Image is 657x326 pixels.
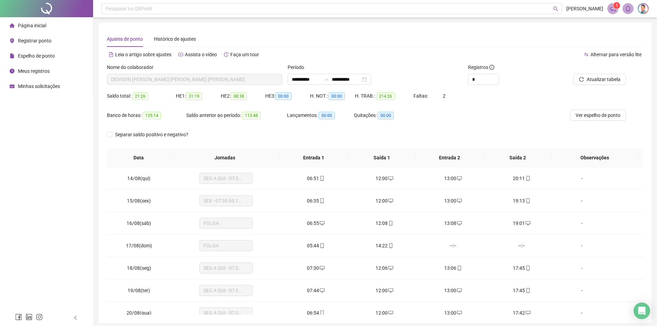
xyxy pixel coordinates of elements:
span: SEX - 07:30 ÀS 16:30 [203,196,249,206]
div: 12:00 [356,309,413,317]
label: Período [288,63,309,71]
img: 34089 [638,3,648,14]
button: Atualizar tabela [574,74,626,85]
div: 13:00 [424,309,482,317]
span: Espelho de ponto [18,53,55,59]
span: Observações [557,154,633,161]
div: 06:54 [287,309,345,317]
span: mobile [525,176,530,181]
span: 113:48 [242,112,261,119]
sup: 1 [613,2,620,9]
div: 06:51 [287,175,345,182]
div: 12:06 [356,264,413,272]
span: 15/08(sex) [127,198,151,204]
span: mobile [319,176,325,181]
span: desktop [525,310,530,315]
span: file [10,53,14,58]
span: FOLGA [203,218,249,228]
span: 20/08(qua) [127,310,151,316]
span: to [323,77,329,82]
span: Minhas solicitações [18,83,60,89]
div: 12:00 [356,287,413,294]
span: 00:00 [319,112,335,119]
span: file-text [109,52,113,57]
span: Registros [468,63,494,71]
span: 08:38 [231,92,247,100]
span: Meus registros [18,68,50,74]
span: 1 [616,3,618,8]
div: 06:35 [287,197,345,205]
div: 12:00 [356,175,413,182]
span: home [10,23,14,28]
span: notification [610,6,616,12]
div: H. NOT.: [310,92,355,100]
div: 07:44 [287,287,345,294]
div: 13:00 [424,287,482,294]
div: 12:08 [356,219,413,227]
span: SEG A QUI - 07:30 ÀS 17:30 [203,263,249,273]
div: 06:55 [287,219,345,227]
span: FOLGA [203,240,249,251]
th: Saída 2 [484,148,551,167]
span: desktop [388,176,393,181]
div: 19:01 [493,219,550,227]
span: linkedin [26,314,32,320]
span: mobile [525,198,530,203]
span: reload [579,77,584,82]
div: 17:45 [493,287,550,294]
div: --:-- [493,242,550,249]
div: Lançamentos: [287,111,354,119]
span: history [224,52,229,57]
span: desktop [319,288,325,293]
div: 13:00 [424,197,482,205]
span: DEIVSON ARAUJO DE OLIVEIRA GUIMARÃES [111,74,278,85]
div: --:-- [424,242,482,249]
span: mobile [388,221,393,226]
div: 07:30 [287,264,345,272]
span: 00:00 [275,92,291,100]
span: 00:00 [378,112,394,119]
button: Ver espelho de ponto [570,110,626,121]
span: instagram [36,314,43,320]
span: 14/08(qui) [127,176,150,181]
span: environment [10,38,14,43]
div: 20:11 [493,175,550,182]
span: desktop [319,221,325,226]
span: mobile [456,266,462,270]
span: Faltas: [414,93,429,99]
span: desktop [456,221,462,226]
span: SEG A QUI - 07:30 ÀS 17:30 [203,308,249,318]
span: Leia o artigo sobre ajustes [115,52,171,57]
th: Entrada 1 [280,148,348,167]
span: Ajustes de ponto [107,36,143,42]
div: - [561,242,602,249]
span: desktop [456,310,462,315]
th: Entrada 2 [416,148,484,167]
span: left [73,315,78,320]
th: Jornadas [170,148,280,167]
span: Registrar ponto [18,38,51,43]
span: mobile [319,310,325,315]
span: 18/08(seg) [127,265,151,271]
div: 19:13 [493,197,550,205]
span: SEG A QUI - 07:30 ÀS 17:30 [203,285,249,296]
span: Ver espelho de ponto [576,111,620,119]
span: swap-right [323,77,329,82]
span: Página inicial [18,23,46,28]
span: desktop [388,288,393,293]
label: Nome do colaborador [107,63,158,71]
span: Alternar para versão lite [590,52,641,57]
span: desktop [525,221,530,226]
span: 214:26 [376,92,395,100]
th: Data [107,148,170,167]
span: info-circle [489,65,494,70]
div: 17:42 [493,309,550,317]
span: mobile [319,243,325,248]
span: [PERSON_NAME] [566,5,603,12]
span: facebook [15,314,22,320]
span: mobile [525,288,530,293]
span: 2 [443,93,446,99]
div: H. TRAB.: [355,92,414,100]
span: desktop [319,266,325,270]
span: Assista o vídeo [185,52,217,57]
